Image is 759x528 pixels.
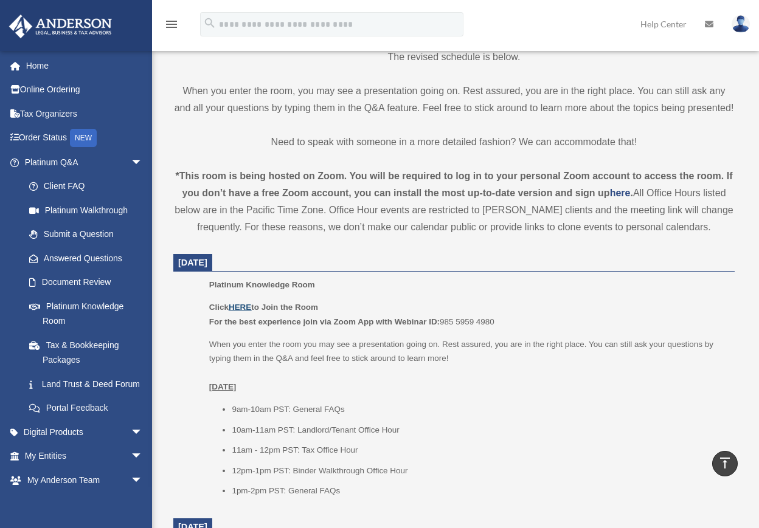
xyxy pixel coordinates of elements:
[131,468,155,493] span: arrow_drop_down
[17,333,161,372] a: Tax & Bookkeeping Packages
[17,174,161,199] a: Client FAQ
[70,129,97,147] div: NEW
[9,101,161,126] a: Tax Organizers
[17,222,161,247] a: Submit a Question
[209,337,726,394] p: When you enter the room you may see a presentation going on. Rest assured, you are in the right p...
[229,303,251,312] a: HERE
[712,451,738,476] a: vertical_align_top
[173,168,735,236] div: All Office Hours listed below are in the Pacific Time Zone. Office Hour events are restricted to ...
[209,303,318,312] b: Click to Join the Room
[232,484,726,498] li: 1pm-2pm PST: General FAQs
[209,280,315,289] span: Platinum Knowledge Room
[17,294,155,333] a: Platinum Knowledge Room
[9,150,161,174] a: Platinum Q&Aarrow_drop_down
[17,246,161,270] a: Answered Questions
[17,270,161,295] a: Document Review
[630,188,632,198] strong: .
[178,258,207,267] span: [DATE]
[203,16,217,30] i: search
[176,171,733,198] strong: *This room is being hosted on Zoom. You will be required to log in to your personal Zoom account ...
[9,468,161,492] a: My Anderson Teamarrow_drop_down
[17,372,161,396] a: Land Trust & Deed Forum
[732,15,750,33] img: User Pic
[131,420,155,445] span: arrow_drop_down
[610,188,631,198] a: here
[164,17,179,32] i: menu
[164,21,179,32] a: menu
[232,443,726,458] li: 11am - 12pm PST: Tax Office Hour
[232,423,726,437] li: 10am-11am PST: Landlord/Tenant Office Hour
[173,83,735,117] p: When you enter the room, you may see a presentation going on. Rest assured, you are in the right ...
[9,444,161,468] a: My Entitiesarrow_drop_down
[17,396,161,420] a: Portal Feedback
[209,382,237,391] u: [DATE]
[17,198,161,222] a: Platinum Walkthrough
[9,78,161,102] a: Online Ordering
[173,134,735,151] p: Need to speak with someone in a more detailed fashion? We can accommodate that!
[9,126,161,151] a: Order StatusNEW
[209,300,726,329] p: 985 5959 4980
[718,456,732,470] i: vertical_align_top
[5,15,116,38] img: Anderson Advisors Platinum Portal
[9,420,161,444] a: Digital Productsarrow_drop_down
[131,150,155,175] span: arrow_drop_down
[131,444,155,469] span: arrow_drop_down
[9,53,161,78] a: Home
[209,317,440,326] b: For the best experience join via Zoom App with Webinar ID:
[232,464,726,478] li: 12pm-1pm PST: Binder Walkthrough Office Hour
[232,402,726,417] li: 9am-10am PST: General FAQs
